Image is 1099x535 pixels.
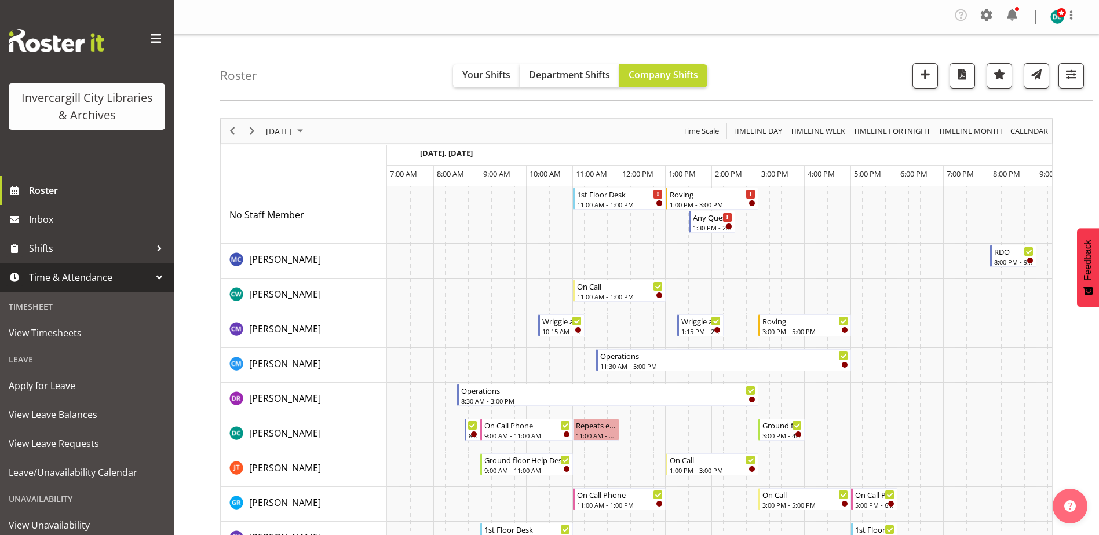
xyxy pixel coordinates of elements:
div: 1:00 PM - 3:00 PM [670,200,755,209]
a: No Staff Member [229,208,304,222]
span: No Staff Member [229,208,304,221]
button: Download a PDF of the roster for the current day [950,63,975,89]
span: Timeline Day [732,124,783,138]
div: Operations [461,384,755,396]
td: No Staff Member resource [221,186,387,244]
h4: Roster [220,69,257,82]
span: [PERSON_NAME] [249,496,321,509]
div: On Call Phone [855,489,894,500]
div: 3:00 PM - 5:00 PM [762,500,848,510]
td: Aurora Catu resource [221,244,387,279]
span: Timeline Fortnight [852,124,932,138]
a: [PERSON_NAME] [249,461,321,475]
button: Timeline Week [788,124,848,138]
button: Previous [225,124,240,138]
a: [PERSON_NAME] [249,391,321,405]
a: [PERSON_NAME] [249,252,321,266]
span: [PERSON_NAME] [249,461,321,474]
button: Fortnight [852,124,933,138]
button: Your Shifts [453,64,520,87]
div: 8:40 AM - 9:00 AM [469,431,477,440]
div: Leave [3,347,171,371]
span: Your Shifts [462,68,510,81]
a: [PERSON_NAME] [249,426,321,440]
a: [PERSON_NAME] [249,287,321,301]
a: View Timesheets [3,318,171,347]
div: Repeats every [DATE] - [PERSON_NAME] [576,419,616,431]
button: Filter Shifts [1058,63,1084,89]
span: 5:00 PM [854,168,881,179]
div: 11:00 AM - 1:00 PM [577,200,663,209]
div: Grace Roscoe-Squires"s event - On Call Begin From Monday, September 15, 2025 at 3:00:00 PM GMT+12... [758,488,851,510]
div: 1:30 PM - 2:30 PM [693,223,732,232]
span: calendar [1009,124,1049,138]
span: [PERSON_NAME] [249,427,321,439]
span: Timeline Week [789,124,846,138]
a: [PERSON_NAME] [249,322,321,336]
div: 11:00 AM - 1:00 PM [577,500,663,510]
div: Timesheet [3,295,171,318]
img: Rosterit website logo [9,29,104,52]
div: 11:00 AM - 12:00 PM [576,431,616,440]
span: 10:00 AM [530,168,561,179]
span: Feedback [1083,240,1093,280]
img: donald-cunningham11616.jpg [1050,10,1064,24]
span: View Leave Balances [9,406,165,423]
div: Glen Tomlinson"s event - Ground floor Help Desk Begin From Monday, September 15, 2025 at 9:00:00 ... [480,453,573,475]
div: Chamique Mamolo"s event - Wriggle and Rhyme Begin From Monday, September 15, 2025 at 1:15:00 PM G... [677,314,724,336]
div: Chamique Mamolo"s event - Roving Begin From Monday, September 15, 2025 at 3:00:00 PM GMT+12:00 En... [758,314,851,336]
div: Donald Cunningham"s event - Newspapers Begin From Monday, September 15, 2025 at 8:40:00 AM GMT+12... [465,419,480,441]
a: View Leave Balances [3,400,171,429]
span: Inbox [29,211,168,228]
button: Send a list of all shifts for the selected filtered period to all rostered employees. [1024,63,1049,89]
div: Grace Roscoe-Squires"s event - On Call Phone Begin From Monday, September 15, 2025 at 5:00:00 PM ... [851,488,897,510]
span: 4:00 PM [808,168,835,179]
div: Roving [762,315,848,327]
div: 9:00 AM - 11:00 AM [484,431,570,440]
button: Highlight an important date within the roster. [987,63,1012,89]
div: On Call Phone [577,489,663,500]
span: 9:00 AM [483,168,510,179]
div: On Call [670,454,755,466]
div: Debra Robinson"s event - Operations Begin From Monday, September 15, 2025 at 8:30:00 AM GMT+12:00... [457,384,758,406]
div: Aurora Catu"s event - RDO Begin From Monday, September 15, 2025 at 8:00:00 PM GMT+12:00 Ends At M... [990,245,1036,267]
span: [DATE], [DATE] [420,148,473,158]
span: 9:00 PM [1039,168,1067,179]
div: Catherine Wilson"s event - On Call Begin From Monday, September 15, 2025 at 11:00:00 AM GMT+12:00... [573,280,666,302]
div: No Staff Member"s event - Any Questions Begin From Monday, September 15, 2025 at 1:30:00 PM GMT+1... [689,211,735,233]
span: Shifts [29,240,151,257]
button: Department Shifts [520,64,619,87]
div: 1:15 PM - 2:15 PM [681,327,721,336]
div: 1:00 PM - 3:00 PM [670,466,755,475]
span: Time & Attendance [29,269,151,286]
div: Donald Cunningham"s event - Repeats every monday - Donald Cunningham Begin From Monday, September... [573,419,619,441]
div: Ground floor Help Desk [762,419,802,431]
span: 11:00 AM [576,168,607,179]
span: 7:00 AM [390,168,417,179]
span: 12:00 PM [622,168,653,179]
a: View Leave Requests [3,429,171,458]
div: 3:00 PM - 5:00 PM [762,327,848,336]
button: Time Scale [681,124,721,138]
span: 3:00 PM [761,168,788,179]
div: 8:30 AM - 3:00 PM [461,396,755,405]
span: [DATE] [265,124,293,138]
div: Wriggle and Rhyme [681,315,721,327]
a: [PERSON_NAME] [249,496,321,510]
span: Leave/Unavailability Calendar [9,464,165,481]
div: Cindy Mulrooney"s event - Operations Begin From Monday, September 15, 2025 at 11:30:00 AM GMT+12:... [596,349,851,371]
button: Feedback - Show survey [1077,228,1099,307]
div: On Call [577,280,663,292]
button: Timeline Month [937,124,1005,138]
td: Debra Robinson resource [221,383,387,417]
button: Add a new shift [912,63,938,89]
div: 9:00 AM - 11:00 AM [484,466,570,475]
span: View Unavailability [9,516,165,534]
td: Glen Tomlinson resource [221,452,387,487]
div: Unavailability [3,487,171,511]
td: Donald Cunningham resource [221,417,387,452]
td: Cindy Mulrooney resource [221,348,387,383]
span: 2:00 PM [715,168,742,179]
